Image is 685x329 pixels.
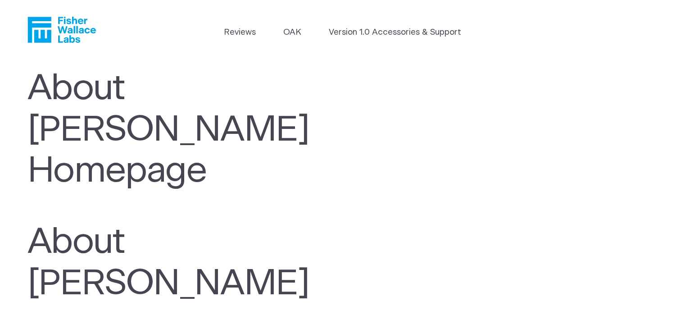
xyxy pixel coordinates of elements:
h1: About [PERSON_NAME] [27,222,402,305]
h1: About [PERSON_NAME] Homepage [27,68,402,192]
a: Fisher Wallace [27,17,96,43]
a: Reviews [224,26,256,39]
a: Version 1.0 Accessories & Support [329,26,461,39]
a: OAK [283,26,301,39]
